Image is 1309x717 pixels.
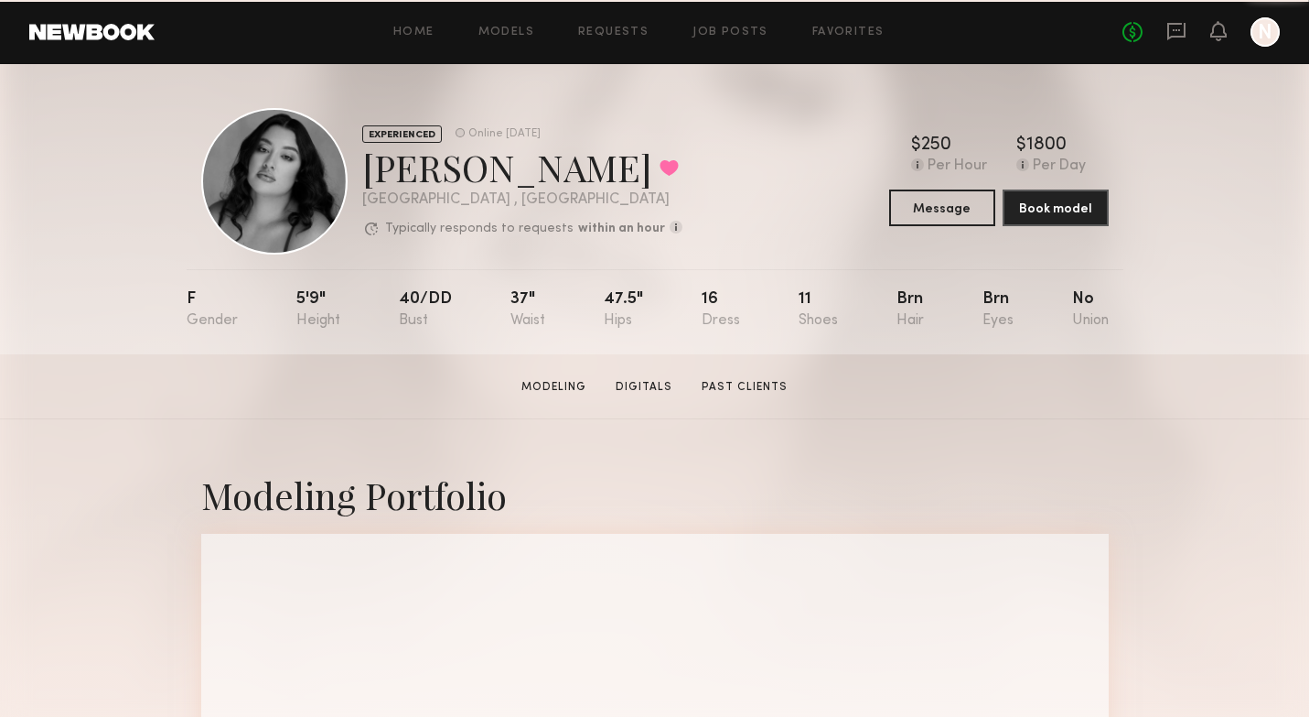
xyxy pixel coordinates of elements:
div: 11 [799,291,838,329]
div: EXPERIENCED [362,125,442,143]
a: Favorites [812,27,885,38]
div: F [187,291,238,329]
div: No [1072,291,1109,329]
div: $ [911,136,921,155]
div: [PERSON_NAME] [362,143,682,191]
div: Modeling Portfolio [201,471,1109,519]
div: Brn [896,291,924,329]
div: [GEOGRAPHIC_DATA] , [GEOGRAPHIC_DATA] [362,192,682,208]
div: 40/dd [399,291,452,329]
a: N [1250,17,1280,47]
div: 37" [510,291,545,329]
div: 1800 [1026,136,1067,155]
a: Requests [578,27,649,38]
div: Online [DATE] [468,128,541,140]
div: 5'9" [296,291,340,329]
a: Models [478,27,534,38]
p: Typically responds to requests [385,223,574,235]
div: Per Hour [928,158,987,175]
div: Per Day [1033,158,1086,175]
div: $ [1016,136,1026,155]
a: Job Posts [692,27,768,38]
div: 16 [702,291,740,329]
a: Past Clients [694,379,795,396]
button: Book model [1003,190,1109,226]
div: 250 [921,136,951,155]
a: Home [393,27,435,38]
button: Message [889,190,995,226]
div: 47.5" [604,291,643,329]
a: Modeling [514,379,594,396]
b: within an hour [578,223,665,235]
a: Digitals [608,379,680,396]
div: Brn [982,291,1014,329]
